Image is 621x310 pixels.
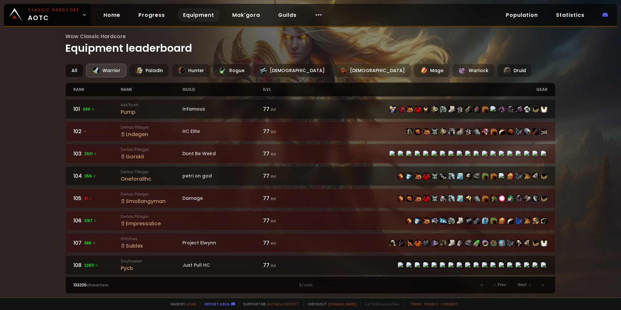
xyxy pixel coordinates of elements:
[532,195,539,202] img: item-19363
[541,195,547,202] img: item-21459
[73,282,87,288] span: 133205
[423,240,430,246] img: item-23000
[474,106,480,112] img: item-21677
[84,129,86,134] span: -
[182,106,263,112] div: Infamous
[28,7,80,23] span: AOTC
[182,195,263,202] div: Damage
[121,219,182,228] div: Empressalice
[121,197,182,205] div: Smollangyman
[121,130,182,138] div: Lndegen
[406,240,413,246] img: item-19394
[541,173,547,179] img: item-21459
[482,173,488,179] img: item-19384
[406,106,413,112] img: item-21330
[490,173,497,179] img: item-21205
[406,218,413,224] img: item-21329
[423,173,430,179] img: item-14617
[541,128,547,135] img: item-22347
[133,8,170,22] a: Progress
[524,128,530,135] img: item-19019
[415,128,421,135] img: item-22732
[516,173,522,179] img: item-21394
[73,172,121,180] div: 104
[498,282,506,288] span: Prev
[121,242,182,250] div: Sublex
[465,218,472,224] img: item-22671
[431,128,438,135] img: item-21331
[310,83,548,96] div: gear
[271,107,276,112] small: ilvl
[98,8,125,22] a: Home
[448,173,455,179] img: item-21332
[532,106,539,112] img: item-21459
[186,302,196,306] a: a fan
[121,191,182,197] small: Defias Pillager
[406,173,413,179] img: item-18404
[448,218,455,224] img: item-22699
[516,106,522,112] img: item-22804
[271,129,276,134] small: ilvl
[516,240,522,246] img: item-17112
[499,218,505,224] img: item-11815
[490,240,497,246] img: item-22954
[499,195,505,202] img: item-19341
[465,240,472,246] img: item-22714
[271,174,276,179] small: ilvl
[73,127,121,135] div: 102
[440,128,446,135] img: item-22422
[524,106,530,112] img: item-19349
[474,128,480,135] img: item-14551
[82,106,95,112] span: 489
[431,106,438,112] img: item-22422
[507,240,514,246] img: item-21394
[263,261,310,269] div: 77
[389,106,396,112] img: item-16963
[424,302,438,306] a: Privacy
[406,128,413,135] img: item-22418
[328,302,356,306] a: [DOMAIN_NAME]
[121,258,182,264] small: Soulseeker
[65,64,83,77] div: All
[507,173,514,179] img: item-11815
[490,128,497,135] img: item-21205
[263,127,310,135] div: 77
[541,106,547,112] img: item-5976
[406,195,413,202] img: item-22732
[73,194,121,202] div: 105
[84,173,96,179] span: 356
[303,302,356,306] span: Checkout
[263,150,310,158] div: 77
[65,32,556,56] h1: Equipment leaderboard
[182,173,263,179] div: petri on god
[182,262,263,269] div: Just Pull HC
[73,83,121,96] div: rank
[457,240,463,246] img: item-22936
[267,302,300,306] a: Buy me a coffee
[271,241,276,246] small: ilvl
[239,302,300,306] span: Support me,
[263,83,310,96] div: ilvl
[167,302,196,306] span: Made by
[532,128,539,135] img: item-21126
[182,150,263,157] div: Dont Be Weird
[73,150,121,158] div: 103
[423,218,430,224] img: item-21330
[457,173,463,179] img: item-21333
[178,8,219,22] a: Equipment
[129,64,169,77] div: Paladin
[121,108,182,116] div: Pump
[205,302,230,306] a: Report a bug
[499,240,505,246] img: item-23206
[482,106,488,112] img: item-19376
[73,239,121,247] div: 107
[65,233,556,253] a: 107986 StitchesSublexProject Elwynn77 ilvlitem-12640item-21664item-19394item-10052item-23000item-...
[465,106,472,112] img: item-18823
[516,218,522,224] img: item-22658
[263,217,310,225] div: 77
[253,64,331,77] div: [DEMOGRAPHIC_DATA]
[524,218,530,224] img: item-23221
[551,8,590,22] a: Statistics
[518,282,527,288] span: Next
[192,282,429,288] div: 3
